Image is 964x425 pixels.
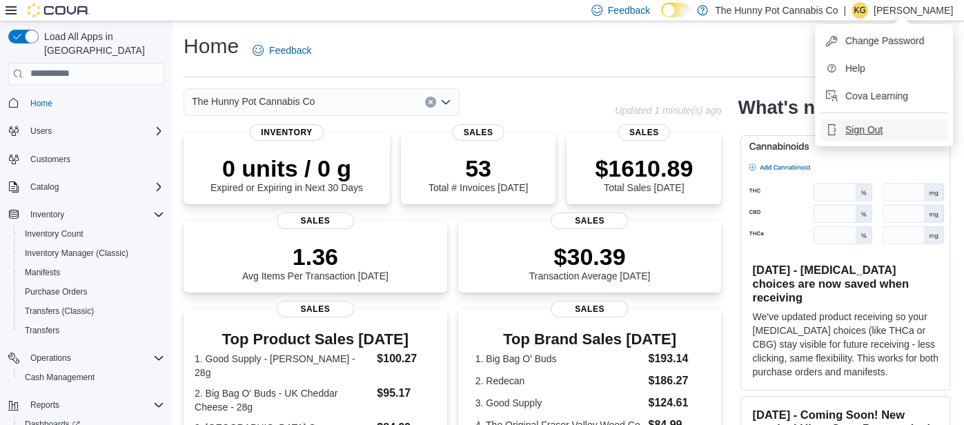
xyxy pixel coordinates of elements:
[529,243,651,281] div: Transaction Average [DATE]
[19,303,164,319] span: Transfers (Classic)
[30,154,70,165] span: Customers
[242,243,388,281] div: Avg Items Per Transaction [DATE]
[19,245,134,261] a: Inventory Manager (Classic)
[752,310,938,379] p: We've updated product receiving so your [MEDICAL_DATA] choices (like THCa or CBG) stay visible fo...
[242,243,388,270] p: 1.36
[19,264,66,281] a: Manifests
[25,325,59,336] span: Transfers
[30,399,59,411] span: Reports
[551,301,628,317] span: Sales
[30,181,59,192] span: Catalog
[14,321,170,340] button: Transfers
[210,155,363,193] div: Expired or Expiring in Next 30 Days
[845,34,924,48] span: Change Password
[738,97,839,119] h2: What's new
[19,284,164,300] span: Purchase Orders
[661,17,662,18] span: Dark Mode
[475,331,705,348] h3: Top Brand Sales [DATE]
[377,385,435,402] dd: $95.17
[30,353,71,364] span: Operations
[195,352,371,379] dt: 1. Good Supply - [PERSON_NAME] - 28g
[615,105,721,116] p: Updated 1 minute(s) ago
[39,30,164,57] span: Load All Apps in [GEOGRAPHIC_DATA]
[845,89,908,103] span: Cova Learning
[25,95,58,112] a: Home
[25,151,76,168] a: Customers
[25,179,64,195] button: Catalog
[820,30,947,52] button: Change Password
[475,374,643,388] dt: 2. Redecan
[269,43,311,57] span: Feedback
[608,3,650,17] span: Feedback
[25,150,164,168] span: Customers
[277,212,354,229] span: Sales
[25,123,164,139] span: Users
[3,177,170,197] button: Catalog
[14,302,170,321] button: Transfers (Classic)
[3,395,170,415] button: Reports
[551,212,628,229] span: Sales
[874,2,953,19] p: [PERSON_NAME]
[820,85,947,107] button: Cova Learning
[661,3,690,17] input: Dark Mode
[19,303,99,319] a: Transfers (Classic)
[277,301,354,317] span: Sales
[19,245,164,261] span: Inventory Manager (Classic)
[25,95,164,112] span: Home
[3,348,170,368] button: Operations
[648,395,704,411] dd: $124.61
[648,373,704,389] dd: $186.27
[843,2,846,19] p: |
[3,93,170,113] button: Home
[453,124,504,141] span: Sales
[19,264,164,281] span: Manifests
[25,397,65,413] button: Reports
[184,32,239,60] h1: Home
[475,352,643,366] dt: 1. Big Bag O' Buds
[845,61,865,75] span: Help
[715,2,838,19] p: The Hunny Pot Cannabis Co
[854,2,865,19] span: KG
[247,37,317,64] a: Feedback
[14,224,170,244] button: Inventory Count
[192,93,315,110] span: The Hunny Pot Cannabis Co
[14,368,170,387] button: Cash Management
[595,155,693,182] p: $1610.89
[195,331,436,348] h3: Top Product Sales [DATE]
[19,322,65,339] a: Transfers
[25,206,70,223] button: Inventory
[28,3,90,17] img: Cova
[30,126,52,137] span: Users
[25,179,164,195] span: Catalog
[19,322,164,339] span: Transfers
[19,226,164,242] span: Inventory Count
[19,284,93,300] a: Purchase Orders
[19,226,89,242] a: Inventory Count
[595,155,693,193] div: Total Sales [DATE]
[820,119,947,141] button: Sign Out
[618,124,670,141] span: Sales
[3,205,170,224] button: Inventory
[3,121,170,141] button: Users
[30,209,64,220] span: Inventory
[25,372,95,383] span: Cash Management
[19,369,164,386] span: Cash Management
[377,350,435,367] dd: $100.27
[14,244,170,263] button: Inventory Manager (Classic)
[14,282,170,302] button: Purchase Orders
[852,2,868,19] div: Kelsey Gourdine
[845,123,883,137] span: Sign Out
[25,350,77,366] button: Operations
[429,155,528,193] div: Total # Invoices [DATE]
[210,155,363,182] p: 0 units / 0 g
[250,124,324,141] span: Inventory
[25,397,164,413] span: Reports
[25,306,94,317] span: Transfers (Classic)
[25,206,164,223] span: Inventory
[475,396,643,410] dt: 3. Good Supply
[25,286,88,297] span: Purchase Orders
[529,243,651,270] p: $30.39
[14,263,170,282] button: Manifests
[648,350,704,367] dd: $193.14
[25,350,164,366] span: Operations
